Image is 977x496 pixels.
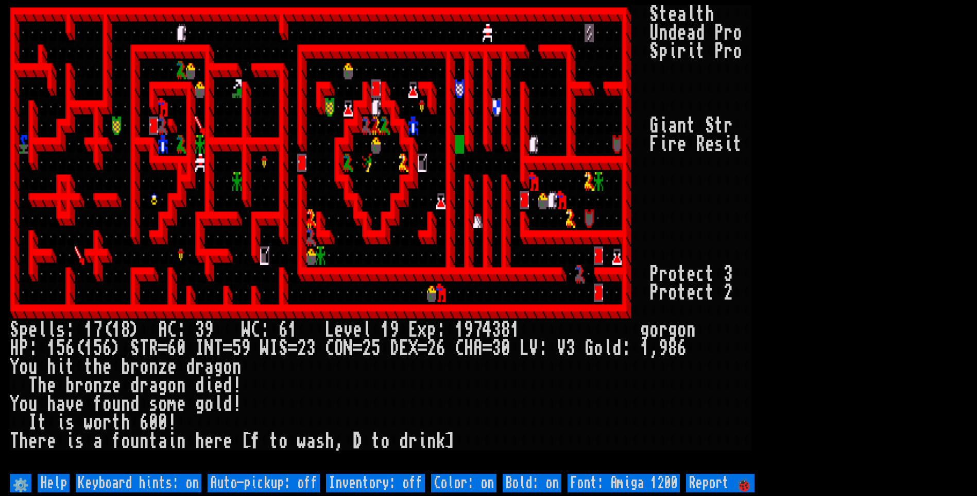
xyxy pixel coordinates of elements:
[195,358,204,376] div: r
[56,358,65,376] div: i
[204,321,214,339] div: 9
[733,42,742,61] div: o
[56,339,65,358] div: 5
[520,339,529,358] div: L
[473,321,483,339] div: 7
[408,432,418,451] div: r
[260,321,269,339] div: :
[334,321,344,339] div: e
[696,135,705,154] div: R
[28,321,38,339] div: e
[677,42,687,61] div: r
[214,339,223,358] div: T
[158,321,167,339] div: A
[214,376,223,395] div: e
[84,321,93,339] div: 1
[483,321,492,339] div: 4
[724,265,733,284] div: 3
[75,395,84,414] div: e
[56,395,65,414] div: a
[121,321,130,339] div: 8
[325,321,334,339] div: L
[214,432,223,451] div: r
[84,414,93,432] div: w
[65,432,75,451] div: i
[418,321,427,339] div: x
[10,474,31,492] input: ⚙️
[622,339,631,358] div: :
[585,339,594,358] div: G
[251,321,260,339] div: C
[668,5,677,24] div: e
[431,474,496,492] input: Color: on
[436,432,445,451] div: k
[232,395,242,414] div: !
[112,321,121,339] div: 1
[399,339,408,358] div: E
[503,474,561,492] input: Bold: on
[140,414,149,432] div: 6
[121,432,130,451] div: o
[102,414,112,432] div: r
[353,321,362,339] div: e
[167,376,177,395] div: o
[47,432,56,451] div: e
[269,339,279,358] div: I
[223,432,232,451] div: e
[677,135,687,154] div: e
[677,321,687,339] div: o
[177,321,186,339] div: :
[677,265,687,284] div: t
[149,432,158,451] div: t
[112,432,121,451] div: f
[408,321,418,339] div: E
[93,432,102,451] div: a
[687,24,696,42] div: a
[326,474,425,492] input: Inventory: off
[538,339,547,358] div: :
[557,339,566,358] div: V
[47,358,56,376] div: h
[38,474,70,492] input: Help
[306,432,316,451] div: a
[371,432,381,451] div: t
[649,135,659,154] div: F
[659,24,668,42] div: n
[93,321,102,339] div: 7
[65,321,75,339] div: :
[10,358,19,376] div: Y
[279,321,288,339] div: 6
[445,432,455,451] div: ]
[10,321,19,339] div: S
[130,321,140,339] div: )
[93,339,102,358] div: 5
[483,339,492,358] div: =
[696,24,705,42] div: d
[149,358,158,376] div: n
[84,339,93,358] div: 1
[130,358,140,376] div: r
[288,321,297,339] div: 1
[19,339,28,358] div: P
[724,117,733,135] div: r
[677,117,687,135] div: n
[75,339,84,358] div: (
[232,376,242,395] div: !
[112,376,121,395] div: e
[668,321,677,339] div: g
[714,135,724,154] div: s
[76,474,201,492] input: Keyboard hints: on
[242,321,251,339] div: W
[427,339,436,358] div: 2
[232,339,242,358] div: 5
[75,376,84,395] div: r
[473,339,483,358] div: A
[112,414,121,432] div: t
[158,376,167,395] div: g
[705,117,714,135] div: S
[687,117,696,135] div: t
[130,339,140,358] div: S
[649,5,659,24] div: S
[19,395,28,414] div: o
[140,376,149,395] div: r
